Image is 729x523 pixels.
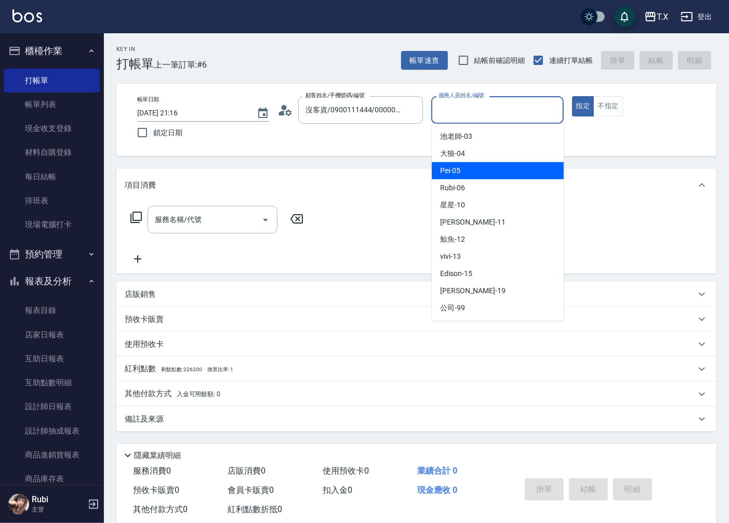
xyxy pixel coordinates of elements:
[593,96,622,116] button: 不指定
[125,314,164,325] p: 預收卡販賣
[440,131,472,142] span: 池老師 -03
[4,241,100,268] button: 預約管理
[4,298,100,322] a: 報表目錄
[154,58,207,71] span: 上一筆訂單:#6
[657,10,668,23] div: T.X
[474,55,525,66] span: 結帳前確認明細
[116,407,717,432] div: 備註及來源
[133,485,179,495] span: 預收卡販賣 0
[440,285,506,296] span: [PERSON_NAME] -19
[4,268,100,295] button: 報表及分析
[640,6,672,28] button: T.X
[306,91,365,99] label: 顧客姓名/手機號碼/編號
[4,323,100,347] a: 店家日報表
[572,96,594,116] button: 指定
[4,395,100,419] a: 設計師日報表
[440,268,472,279] span: Edison -15
[137,104,246,122] input: YYYY/MM/DD hh:mm
[440,182,465,193] span: Rubi -06
[133,504,188,514] span: 其他付款方式 0
[177,390,221,398] span: 入金可用餘額: 0
[4,93,100,116] a: 帳單列表
[4,116,100,140] a: 現金收支登錄
[12,9,42,22] img: Logo
[4,419,100,443] a: 設計師抽成報表
[125,363,233,375] p: 紅利點數
[614,6,635,27] button: save
[440,251,461,262] span: vivi -13
[116,307,717,332] div: 預收卡販賣
[440,165,460,176] span: Pei -05
[4,371,100,395] a: 互助點數明細
[125,339,164,350] p: 使用預收卡
[323,466,369,476] span: 使用預收卡 0
[4,347,100,371] a: 互助日報表
[125,180,156,191] p: 項目消費
[116,282,717,307] div: 店販銷售
[161,367,202,372] span: 剩餘點數: 226200
[125,289,156,300] p: 店販銷售
[4,467,100,491] a: 商品庫存表
[4,69,100,93] a: 打帳單
[134,450,181,461] p: 隱藏業績明細
[8,494,29,515] img: Person
[440,234,465,245] span: 鯨魚 -12
[228,504,283,514] span: 紅利點數折抵 0
[228,485,274,495] span: 會員卡販賣 0
[116,57,154,71] h3: 打帳單
[401,51,448,70] button: 帳單速查
[125,388,220,400] p: 其他付款方式
[4,189,100,213] a: 排班表
[116,46,154,53] h2: Key In
[418,466,458,476] span: 業績合計 0
[677,7,717,27] button: 登出
[250,101,275,126] button: Choose date, selected date is 2025-10-09
[440,200,465,211] span: 星星 -10
[207,367,233,372] span: 換算比率: 1
[133,466,171,476] span: 服務消費 0
[4,165,100,189] a: 每日結帳
[125,414,164,425] p: 備註及來源
[440,303,465,313] span: 公司 -99
[4,37,100,64] button: 櫃檯作業
[4,443,100,467] a: 商品進銷貨報表
[549,55,593,66] span: 連續打單結帳
[4,140,100,164] a: 材料自購登錄
[440,217,506,228] span: [PERSON_NAME] -11
[32,494,85,505] h5: Rubi
[153,127,182,138] span: 鎖定日期
[116,168,717,202] div: 項目消費
[4,213,100,237] a: 現場電腦打卡
[418,485,458,495] span: 現金應收 0
[116,332,717,357] div: 使用預收卡
[32,505,85,514] p: 主管
[137,96,159,103] label: 帳單日期
[116,382,717,407] div: 其他付款方式入金可用餘額: 0
[440,148,465,159] span: 大狼 -04
[439,91,484,99] label: 服務人員姓名/編號
[116,357,717,382] div: 紅利點數剩餘點數: 226200換算比率: 1
[228,466,266,476] span: 店販消費 0
[323,485,352,495] span: 扣入金 0
[257,212,274,228] button: Open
